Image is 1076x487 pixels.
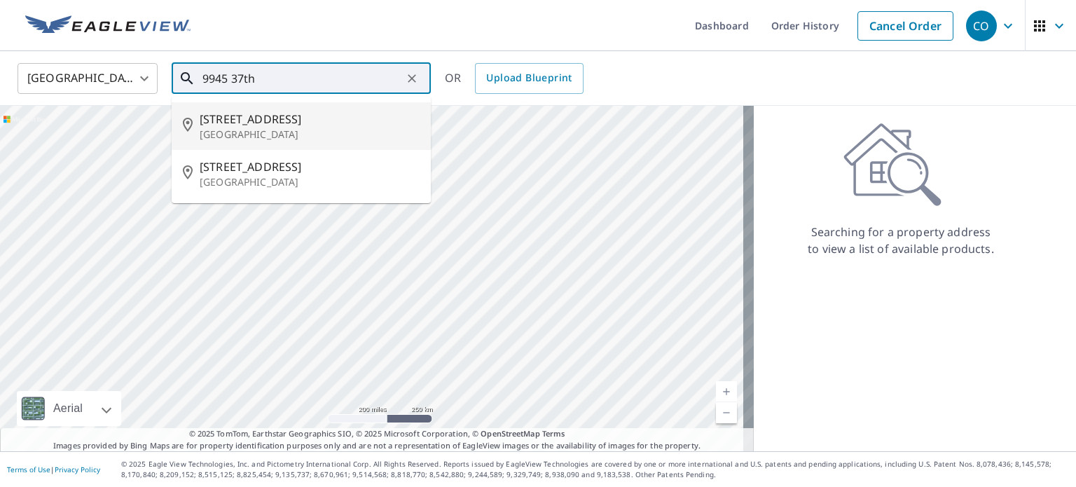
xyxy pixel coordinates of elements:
[121,459,1069,480] p: © 2025 Eagle View Technologies, Inc. and Pictometry International Corp. All Rights Reserved. Repo...
[18,59,158,98] div: [GEOGRAPHIC_DATA]
[481,428,539,439] a: OpenStreetMap
[966,11,997,41] div: CO
[200,111,420,128] span: [STREET_ADDRESS]
[189,428,565,440] span: © 2025 TomTom, Earthstar Geographics SIO, © 2025 Microsoft Corporation, ©
[200,175,420,189] p: [GEOGRAPHIC_DATA]
[445,63,584,94] div: OR
[7,465,50,474] a: Terms of Use
[542,428,565,439] a: Terms
[402,69,422,88] button: Clear
[25,15,191,36] img: EV Logo
[857,11,953,41] a: Cancel Order
[55,465,100,474] a: Privacy Policy
[7,465,100,474] p: |
[475,63,583,94] a: Upload Blueprint
[200,128,420,142] p: [GEOGRAPHIC_DATA]
[202,59,402,98] input: Search by address or latitude-longitude
[486,69,572,87] span: Upload Blueprint
[200,158,420,175] span: [STREET_ADDRESS]
[716,402,737,423] a: Current Level 5, Zoom Out
[49,391,87,426] div: Aerial
[17,391,121,426] div: Aerial
[807,224,995,257] p: Searching for a property address to view a list of available products.
[716,381,737,402] a: Current Level 5, Zoom In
